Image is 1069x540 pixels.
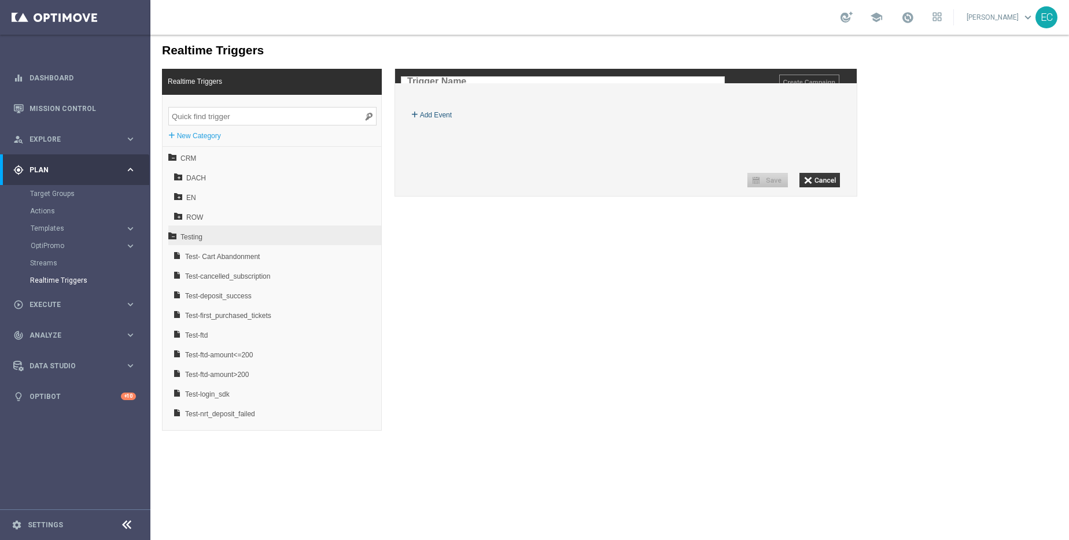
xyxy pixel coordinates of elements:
label: Add Event [270,75,301,86]
button: equalizer Dashboard [13,73,137,83]
span: Explore [30,136,125,143]
div: Test-cancelled_subscription [35,245,159,253]
i: keyboard_arrow_right [125,241,136,251]
span: Realtime Triggers [12,37,78,57]
span: EN [36,153,160,173]
i: keyboard_arrow_right [125,360,136,371]
span: DACH [36,134,160,153]
span: Test-nrt_stake_casino [35,389,159,409]
a: Settings [28,521,63,528]
div: Dashboard [13,62,136,93]
a: Realtime Triggers [30,276,120,285]
i: keyboard_arrow_right [125,330,136,341]
span: Test-nrt_deposit_failed [35,369,159,389]
i: equalizer [13,73,24,83]
span: ROW [36,173,160,193]
a: Optibot [30,381,121,412]
div: Actions [30,202,149,220]
span: Templates [31,225,113,232]
input: Create Campaign [629,40,689,54]
button: OptiPromo keyboard_arrow_right [30,241,137,250]
span: Test-ftd [35,291,159,310]
a: [PERSON_NAME]keyboard_arrow_down [965,9,1035,26]
i: keyboard_arrow_right [125,299,136,310]
span: OptiPromo [31,242,113,249]
div: Templates [31,225,125,232]
i: settings [12,520,22,530]
div: Plan [13,165,125,175]
i: keyboard_arrow_right [125,164,136,175]
input: Name length must be 3-50 characters. [250,42,574,52]
span: Test- Cart Abandonment [35,212,159,232]
label: + [261,74,268,86]
div: Mission Control [13,93,136,124]
label: New Category [27,95,71,107]
i: lightbulb [13,391,24,402]
label: + [18,95,25,106]
span: Test-first_purchased_tickets [35,271,159,291]
div: Execute [13,299,125,310]
i: track_changes [13,330,24,341]
div: EC [1035,6,1057,28]
button: gps_fixed Plan keyboard_arrow_right [13,165,137,175]
div: Realtime Triggers [30,272,149,289]
span: Test-cancelled_subscription [35,232,159,251]
i: person_search [13,134,24,145]
span: Execute [30,301,125,308]
span: CRM [30,114,158,134]
a: Actions [30,206,120,216]
span: Test-ftd-amount>200 [35,330,159,350]
div: Streams [30,254,149,272]
div: Target Groups [30,185,149,202]
div: Test- Cart Abandonment [35,225,159,234]
a: Dashboard [30,62,136,93]
div: Optibot [13,381,136,412]
div: +10 [121,393,136,400]
button: lightbulb Optibot +10 [13,392,137,401]
button: play_circle_outline Execute keyboard_arrow_right [13,300,137,309]
div: Analyze [13,330,125,341]
i: play_circle_outline [13,299,24,310]
i: keyboard_arrow_right [125,223,136,234]
span: Analyze [30,332,125,339]
button: Mission Control [13,104,137,113]
div: Test-nrt_deposit_failed [35,383,159,391]
span: Test-login_sdk [35,350,159,369]
button: track_changes Analyze keyboard_arrow_right [13,331,137,340]
a: Target Groups [30,189,120,198]
button: person_search Explore keyboard_arrow_right [13,135,137,144]
a: Streams [30,258,120,268]
div: OptiPromo [31,242,125,249]
span: Test-deposit_success [35,251,159,271]
span: Data Studio [30,363,125,369]
div: Test-deposit_success [35,265,159,273]
span: Test-ftd-amount<=200 [35,310,159,330]
span: Plan [30,167,125,173]
button: Templates keyboard_arrow_right [30,224,137,233]
div: Test-first_purchased_tickets [35,284,159,293]
div: Test-ftd-amount<=200 [35,324,159,332]
div: OptiPromo [30,237,149,254]
i: keyboard_arrow_right [125,134,136,145]
span: school [870,11,883,24]
div: Explore [13,134,125,145]
input: Quick find trigger [18,72,226,91]
div: Data Studio [13,361,125,371]
i: gps_fixed [13,165,24,175]
a: Mission Control [30,93,136,124]
span: keyboard_arrow_down [1022,11,1034,24]
span: Testing [30,193,158,212]
button: Data Studio keyboard_arrow_right [13,361,137,371]
div: Templates [30,220,149,237]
